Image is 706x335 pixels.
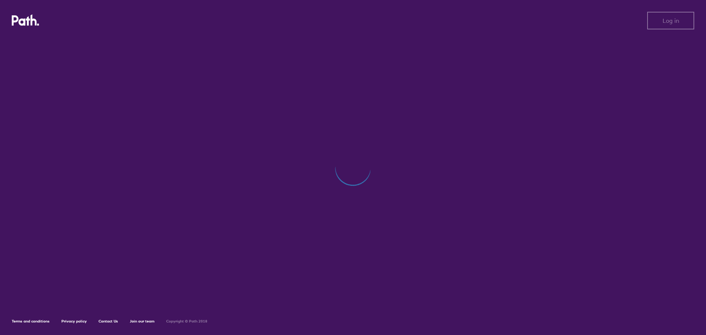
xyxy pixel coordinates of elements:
[166,319,207,324] h6: Copyright © Path 2018
[61,319,87,324] a: Privacy policy
[663,17,679,24] span: Log in
[12,319,50,324] a: Terms and conditions
[647,12,694,29] button: Log in
[99,319,118,324] a: Contact Us
[130,319,154,324] a: Join our team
